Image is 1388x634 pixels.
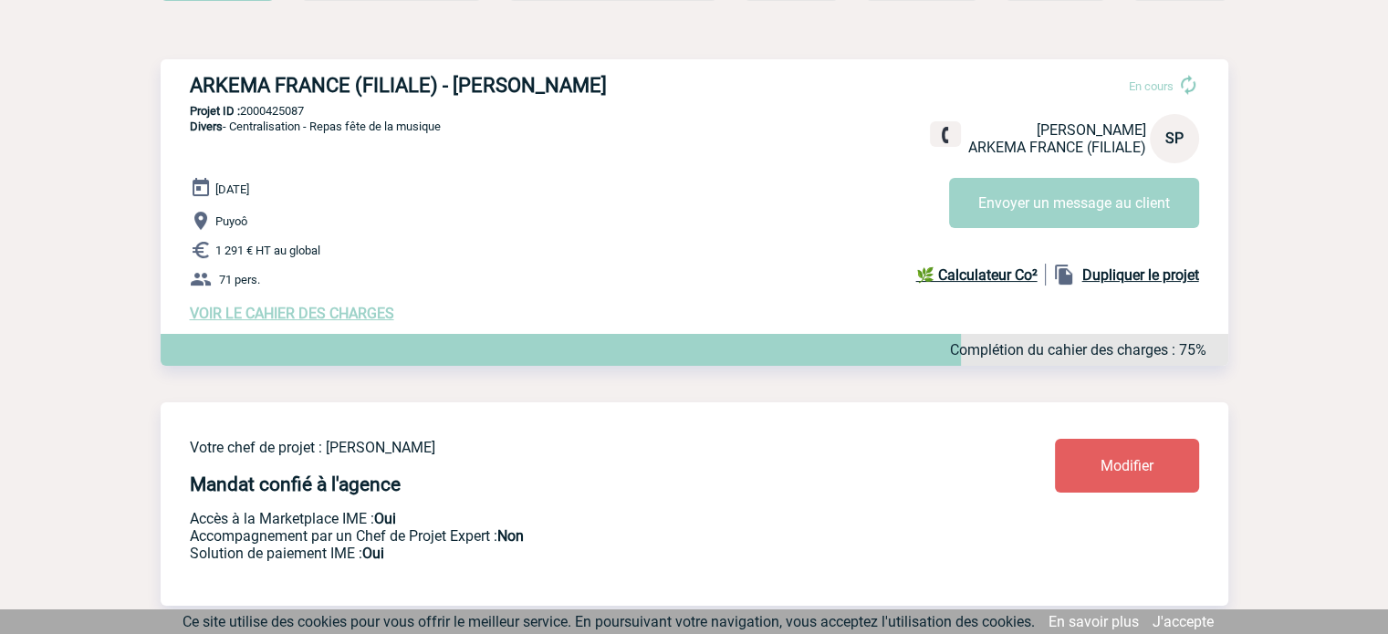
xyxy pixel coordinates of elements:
span: Puyoô [215,214,247,228]
p: 2000425087 [161,104,1228,118]
p: Accès à la Marketplace IME : [190,510,947,527]
b: Projet ID : [190,104,240,118]
b: 🌿 Calculateur Co² [916,266,1038,284]
a: En savoir plus [1049,613,1139,630]
span: Divers [190,120,223,133]
span: [PERSON_NAME] [1037,121,1146,139]
button: Envoyer un message au client [949,178,1199,228]
h3: ARKEMA FRANCE (FILIALE) - [PERSON_NAME] [190,74,737,97]
span: Modifier [1101,457,1153,474]
b: Oui [374,510,396,527]
b: Oui [362,545,384,562]
span: En cours [1129,79,1174,93]
a: VOIR LE CAHIER DES CHARGES [190,305,394,322]
span: 71 pers. [219,273,260,286]
img: file_copy-black-24dp.png [1053,264,1075,286]
p: Conformité aux process achat client, Prise en charge de la facturation, Mutualisation de plusieur... [190,545,947,562]
img: fixe.png [937,127,954,143]
span: ARKEMA FRANCE (FILIALE) [968,139,1146,156]
b: Non [497,527,524,545]
b: Dupliquer le projet [1082,266,1199,284]
a: 🌿 Calculateur Co² [916,264,1046,286]
span: SP [1165,130,1184,147]
span: [DATE] [215,182,249,196]
p: Votre chef de projet : [PERSON_NAME] [190,439,947,456]
span: Ce site utilise des cookies pour vous offrir le meilleur service. En poursuivant votre navigation... [183,613,1035,630]
span: - Centralisation - Repas fête de la musique [190,120,441,133]
p: Prestation payante [190,527,947,545]
span: 1 291 € HT au global [215,244,320,257]
h4: Mandat confié à l'agence [190,473,401,495]
a: J'accepte [1153,613,1214,630]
